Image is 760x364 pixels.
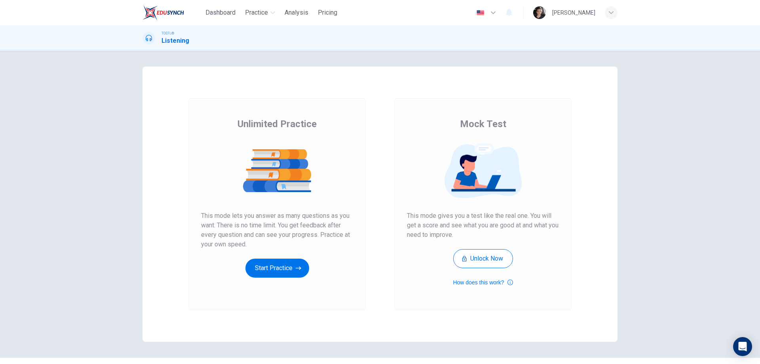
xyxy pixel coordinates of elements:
button: Practice [242,6,278,20]
img: en [475,10,485,16]
button: Unlock Now [453,249,513,268]
span: Dashboard [205,8,236,17]
span: This mode lets you answer as many questions as you want. There is no time limit. You get feedback... [201,211,353,249]
span: Unlimited Practice [237,118,317,130]
span: This mode gives you a test like the real one. You will get a score and see what you are good at a... [407,211,559,240]
span: Pricing [318,8,337,17]
div: Open Intercom Messenger [733,337,752,356]
img: Profile picture [533,6,546,19]
h1: Listening [161,36,189,46]
span: Mock Test [460,118,506,130]
span: Practice [245,8,268,17]
span: Analysis [285,8,308,17]
button: How does this work? [453,278,513,287]
span: TOEFL® [161,30,174,36]
a: EduSynch logo [142,5,202,21]
button: Analysis [281,6,312,20]
button: Start Practice [245,259,309,278]
div: [PERSON_NAME] [552,8,595,17]
img: EduSynch logo [142,5,184,21]
button: Dashboard [202,6,239,20]
button: Pricing [315,6,340,20]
